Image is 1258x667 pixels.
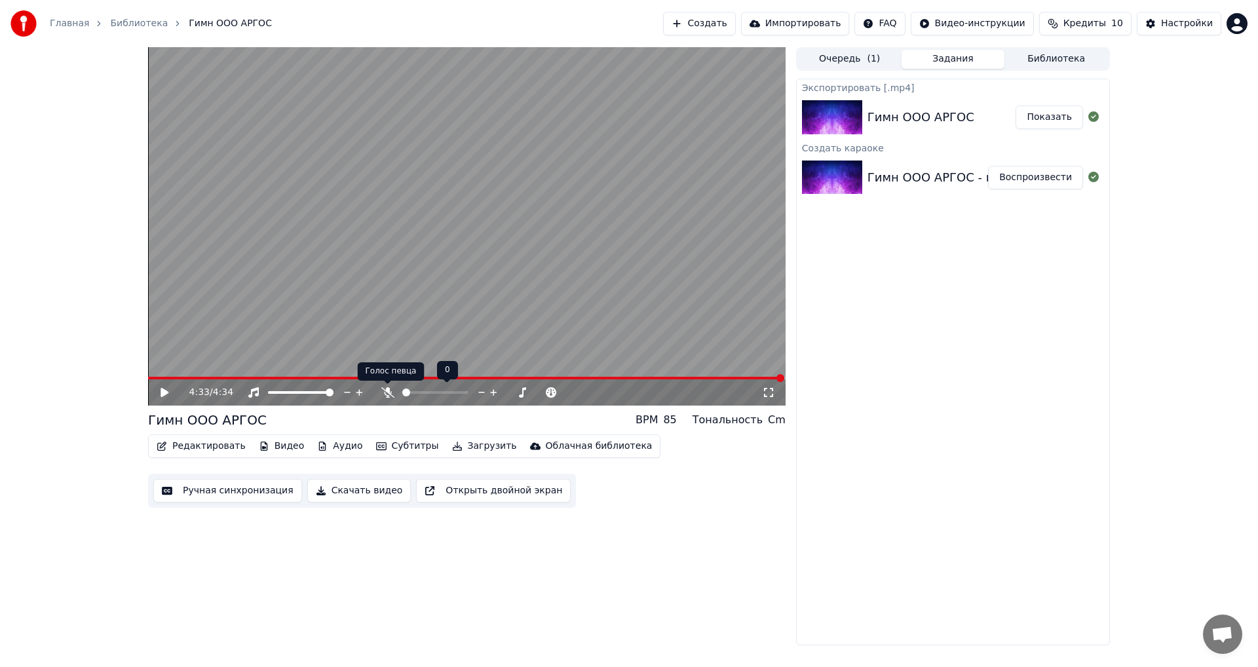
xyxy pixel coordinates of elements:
button: Ручная синхронизация [153,479,302,503]
button: Библиотека [1004,50,1108,69]
a: Библиотека [110,17,168,30]
button: Задания [902,50,1005,69]
span: ( 1 ) [867,52,880,66]
span: Гимн ООО АРГОС [189,17,272,30]
div: Открытый чат [1203,615,1242,654]
div: Гимн ООО АРГОС [867,108,974,126]
div: 0 [437,361,458,379]
div: Гимн ООО АРГОС - версия № 1 [867,168,1056,187]
button: Открыть двойной экран [416,479,571,503]
span: Кредиты [1063,17,1106,30]
div: Гимн ООО АРГОС [148,411,267,429]
div: 85 [663,412,676,428]
img: youka [10,10,37,37]
button: Загрузить [447,437,522,455]
a: Главная [50,17,89,30]
button: Редактировать [151,437,251,455]
span: 4:33 [189,386,210,399]
div: Голос певца [358,362,425,381]
button: Кредиты10 [1039,12,1132,35]
nav: breadcrumb [50,17,272,30]
div: / [189,386,221,399]
div: Тональность [693,412,763,428]
button: Скачать видео [307,479,411,503]
button: Очередь [798,50,902,69]
button: Импортировать [741,12,850,35]
button: Видео [254,437,310,455]
button: Создать [663,12,735,35]
button: Субтитры [371,437,444,455]
div: Настройки [1161,17,1213,30]
button: Видео-инструкции [911,12,1034,35]
button: Воспроизвести [988,166,1083,189]
div: Cm [768,412,786,428]
div: BPM [636,412,658,428]
div: Экспортировать [.mp4] [797,79,1109,95]
button: FAQ [854,12,905,35]
button: Показать [1016,105,1083,129]
span: 4:34 [213,386,233,399]
div: Облачная библиотека [546,440,653,453]
div: Создать караоке [797,140,1109,155]
button: Аудио [312,437,368,455]
span: 10 [1111,17,1123,30]
button: Настройки [1137,12,1221,35]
